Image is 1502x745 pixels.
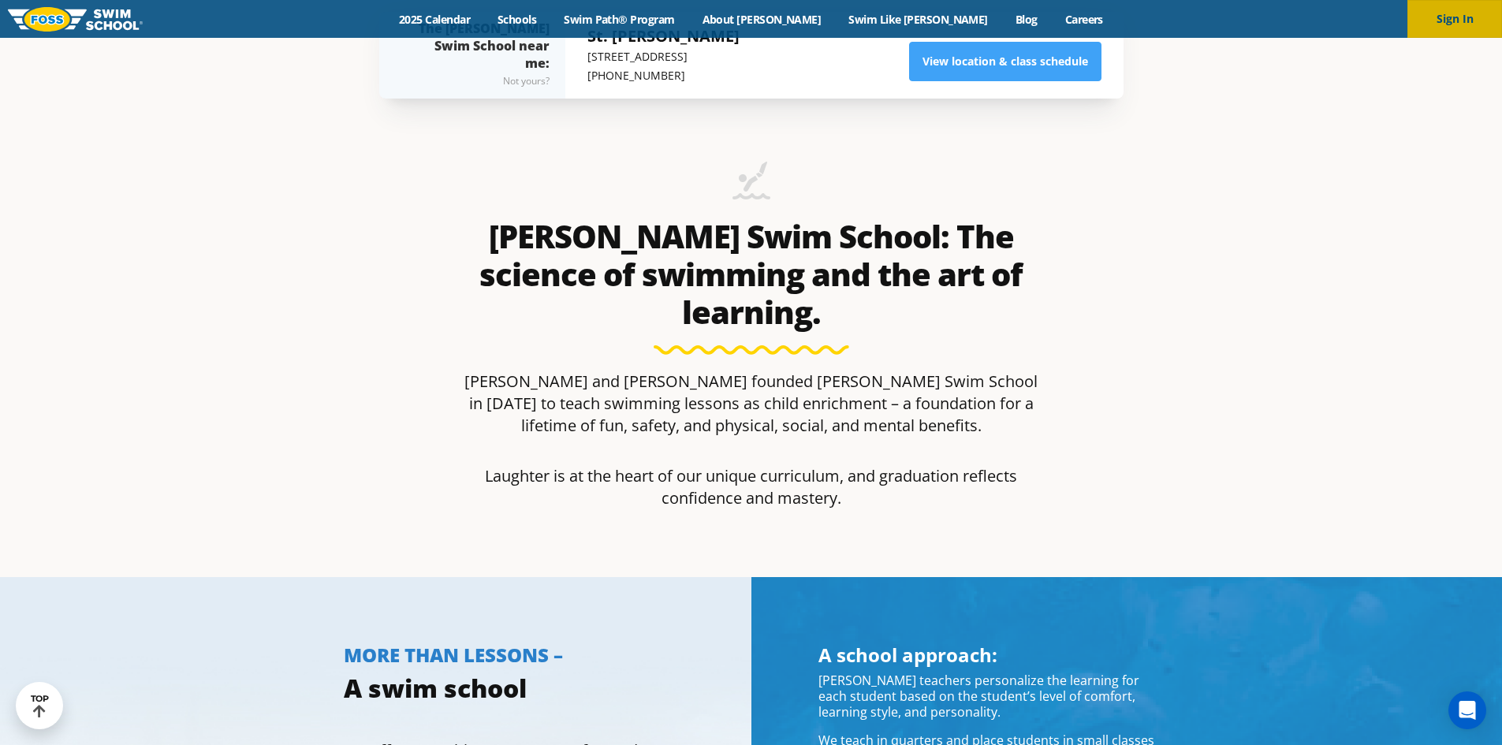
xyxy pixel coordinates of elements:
h2: [PERSON_NAME] Swim School: The science of swimming and the art of learning. [458,218,1045,331]
div: TOP [31,694,49,718]
p: [PERSON_NAME] teachers personalize the learning for each student based on the student’s level of ... [818,672,1159,720]
p: [PERSON_NAME] and [PERSON_NAME] founded [PERSON_NAME] Swim School in [DATE] to teach swimming les... [458,371,1045,437]
div: Not yours? [411,72,550,91]
div: The [PERSON_NAME] Swim School near me: [411,20,550,91]
a: Blog [1001,12,1051,27]
img: FOSS Swim School Logo [8,7,143,32]
div: Open Intercom Messenger [1448,691,1486,729]
a: Schools [484,12,550,27]
h3: A swim school [344,672,684,704]
span: MORE THAN LESSONS – [344,642,563,668]
p: [PHONE_NUMBER] [587,66,740,85]
a: Careers [1051,12,1116,27]
p: Laughter is at the heart of our unique curriculum, and graduation reflects confidence and mastery. [458,465,1045,509]
p: [STREET_ADDRESS] [587,47,740,66]
a: Swim Path® Program [550,12,688,27]
img: icon-swimming-diving-2.png [732,162,770,210]
a: View location & class schedule [909,42,1101,81]
a: About [PERSON_NAME] [688,12,835,27]
a: Swim Like [PERSON_NAME] [835,12,1002,27]
span: A school approach: [818,642,997,668]
a: 2025 Calendar [386,12,484,27]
